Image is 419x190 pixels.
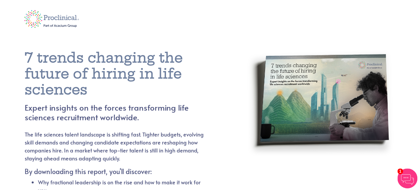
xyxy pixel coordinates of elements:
h4: Expert insights on the forces transforming life sciences recruitment worldwide. [25,103,220,122]
h1: 7 trends changing the future of hiring in life sciences [25,50,220,98]
span: 1 [397,168,403,174]
p: The life sciences talent landscape is shifting fast. Tighter budgets, evolving skill demands and ... [25,130,204,162]
img: logo [20,6,84,32]
img: Chatbot [397,168,417,188]
h5: By downloading this report, you'll discover: [25,167,204,175]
